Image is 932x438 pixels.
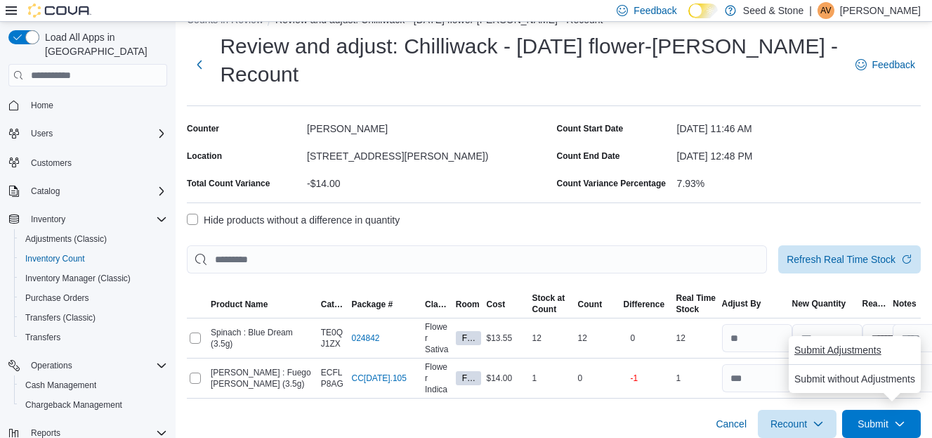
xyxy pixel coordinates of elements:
span: Customers [25,153,167,171]
button: Transfers (Classic) [14,308,173,328]
span: Submit without Adjustments [794,372,915,386]
span: Cost [487,299,506,310]
h1: Review and adjust: Chilliwack - [DATE] flower-[PERSON_NAME] - Recount [220,32,841,89]
span: Front Room [462,332,475,344]
a: CC[DATE].105 [352,373,407,384]
a: 024842 [352,333,380,344]
input: This is a search bar. After typing your query, hit enter to filter the results lower in the page. [187,245,767,273]
div: New Quantity [792,298,846,309]
span: Submit [858,417,888,431]
p: 0 [631,333,636,344]
span: Home [25,96,167,114]
span: Spinach : Blue Dream (3.5g) [211,327,315,349]
div: Count Variance Percentage [557,178,666,189]
button: Classification [422,296,453,313]
span: Package # [352,299,393,310]
span: Adjust By [722,298,761,309]
a: Transfers (Classic) [20,309,101,326]
span: Users [31,128,53,139]
span: Transfers (Classic) [25,312,96,323]
div: Total Count Variance [187,178,270,189]
span: Operations [25,357,167,374]
span: Home [31,100,53,111]
button: Users [25,125,58,142]
span: Cancel [716,417,747,431]
span: Load All Apps in [GEOGRAPHIC_DATA] [39,30,167,58]
button: Catalog [3,181,173,201]
a: Feedback [850,51,921,79]
div: Angela Van Groen [818,2,834,19]
span: Stock at Count [532,292,565,315]
span: Feedback [634,4,676,18]
button: Transfers [14,328,173,347]
div: Stock at [532,292,565,304]
span: Users [25,125,167,142]
button: Adjustments (Classic) [14,229,173,249]
div: [STREET_ADDRESS][PERSON_NAME]) [307,145,551,162]
div: -$14.00 [307,172,551,189]
p: Seed & Stone [743,2,803,19]
span: Count [578,299,603,310]
span: Room [456,299,480,310]
img: Cova [28,4,91,18]
div: Flower Sativa [422,318,453,358]
span: Dark Mode [688,18,689,19]
span: Front Room [456,371,481,385]
span: Inventory Count [20,250,167,267]
div: Difference [624,299,665,310]
div: Real Time [676,292,716,304]
div: $13.55 [484,330,530,347]
a: Transfers [20,329,66,346]
button: Next [187,51,211,79]
button: Customers [3,152,173,172]
span: Adjustments (Classic) [20,231,167,247]
span: Transfers (Classic) [20,309,167,326]
button: Difference [621,296,674,313]
span: Purchase Orders [20,290,167,307]
span: Chargeback Management [25,399,122,411]
button: Submit Adjustments [789,336,887,364]
button: Submit without Adjustments [789,365,921,393]
button: Inventory [25,211,71,228]
button: Home [3,95,173,115]
span: Submit Adjustments [794,343,881,357]
label: Count Start Date [557,123,624,134]
button: Recount [758,410,836,438]
div: 1 [674,370,719,387]
span: Feedback [872,58,915,72]
span: TE0QJ1ZX [321,327,346,349]
a: Customers [25,155,77,172]
a: Home [25,97,59,114]
div: 12 [575,330,621,347]
span: Product Name [211,299,268,310]
span: Purchase Orders [25,292,89,304]
span: Transfers [25,332,60,343]
span: Catalog [31,186,60,197]
span: Notes [893,298,916,309]
button: Catalog SKU [318,296,349,313]
span: Operations [31,360,72,371]
button: Count [575,296,621,313]
span: Customers [31,157,72,169]
button: Operations [3,356,173,375]
label: Counter [187,123,219,134]
span: Inventory [31,214,65,225]
input: Dark Mode [688,4,718,18]
label: Count End Date [557,150,620,162]
div: [DATE] 11:46 AM [677,117,921,134]
span: Front Room [462,372,475,385]
button: Cash Management [14,375,173,395]
span: Transfers [20,329,167,346]
div: [PERSON_NAME] [307,117,551,134]
label: Location [187,150,222,162]
a: Chargeback Management [20,397,128,413]
button: Submit [842,410,921,438]
div: 12 [530,330,575,347]
button: Users [3,124,173,143]
div: Count [532,304,565,315]
div: Stock [676,304,716,315]
button: Cost [484,296,530,313]
span: AV [820,2,831,19]
button: Room [453,296,484,313]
